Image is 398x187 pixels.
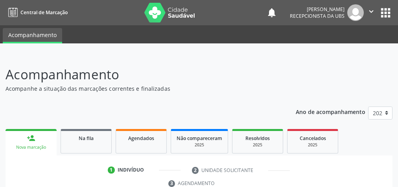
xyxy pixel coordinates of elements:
button: notifications [266,7,277,18]
span: Não compareceram [177,135,222,142]
div: 1 [108,166,115,174]
button:  [364,4,379,21]
a: Central de Marcação [6,6,68,19]
button: apps [379,6,392,20]
span: Recepcionista da UBS [290,13,345,19]
p: Ano de acompanhamento [296,107,365,116]
span: Agendados [128,135,154,142]
div: 2025 [293,142,332,148]
a: Acompanhamento [3,28,62,43]
p: Acompanhe a situação das marcações correntes e finalizadas [6,84,276,93]
div: Nova marcação [11,144,51,150]
span: Cancelados [300,135,326,142]
div: [PERSON_NAME] [290,6,345,13]
i:  [367,7,376,16]
span: Central de Marcação [20,9,68,16]
span: Resolvidos [245,135,270,142]
div: person_add [27,134,35,142]
div: 2025 [238,142,277,148]
img: img [347,4,364,21]
div: 2025 [177,142,222,148]
p: Acompanhamento [6,65,276,84]
span: Na fila [79,135,94,142]
div: Indivíduo [118,166,144,174]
